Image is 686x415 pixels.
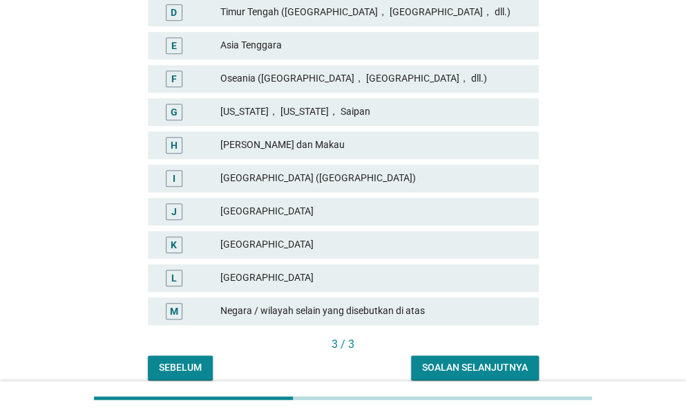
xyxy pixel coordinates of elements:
[220,104,528,120] div: [US_STATE]， [US_STATE]， Saipan
[220,137,528,154] div: [PERSON_NAME] dan Makau
[171,38,177,53] div: E
[220,270,528,286] div: [GEOGRAPHIC_DATA]
[171,104,178,119] div: G
[173,171,175,185] div: I
[148,356,213,380] button: Sebelum
[171,5,177,19] div: D
[411,356,539,380] button: Soalan selanjutnya
[220,237,528,253] div: [GEOGRAPHIC_DATA]
[171,138,178,152] div: H
[422,360,528,375] div: Soalan selanjutnya
[171,237,177,252] div: K
[171,270,177,285] div: L
[220,71,528,87] div: Oseania ([GEOGRAPHIC_DATA]， [GEOGRAPHIC_DATA]， dll.)
[148,336,539,353] div: 3 / 3
[220,4,528,21] div: Timur Tengah ([GEOGRAPHIC_DATA]， [GEOGRAPHIC_DATA]， dll.)
[170,304,178,318] div: M
[220,37,528,54] div: Asia Tenggara
[171,204,177,219] div: J
[220,203,528,220] div: [GEOGRAPHIC_DATA]
[159,360,202,375] div: Sebelum
[220,170,528,187] div: [GEOGRAPHIC_DATA] ([GEOGRAPHIC_DATA])
[220,303,528,320] div: Negara / wilayah selain yang disebutkan di atas
[171,71,177,86] div: F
